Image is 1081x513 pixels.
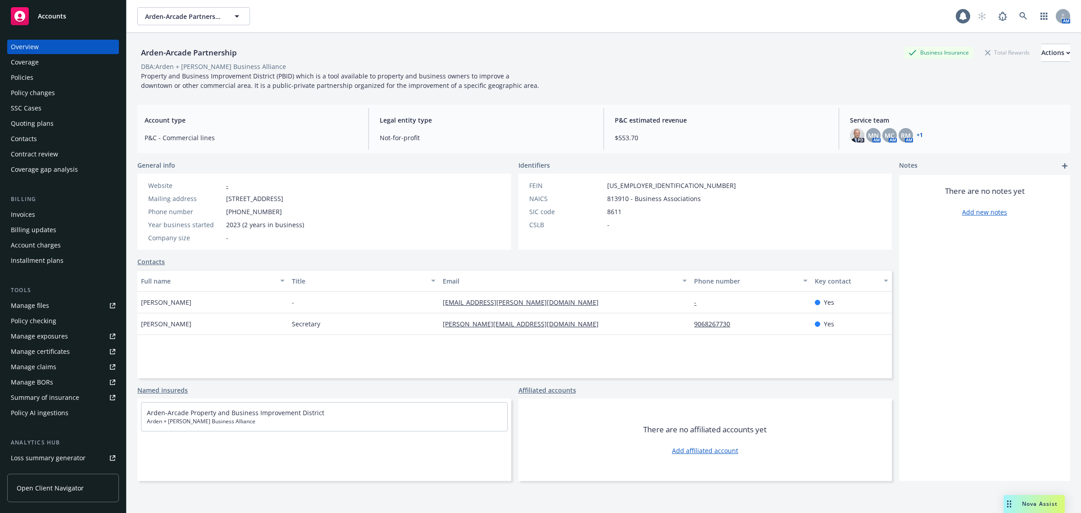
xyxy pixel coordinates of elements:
[7,329,119,344] a: Manage exposures
[672,446,738,455] a: Add affiliated account
[529,194,604,203] div: NAICS
[1059,160,1070,171] a: add
[11,70,33,85] div: Policies
[137,47,241,59] div: Arden-Arcade Partnership
[137,7,250,25] button: Arden-Arcade Partnership
[529,220,604,229] div: CSLB
[226,194,283,203] span: [STREET_ADDRESS]
[11,298,49,313] div: Manage files
[145,115,358,125] span: Account type
[11,207,35,222] div: Invoices
[11,55,39,69] div: Coverage
[7,40,119,54] a: Overview
[226,233,228,243] span: -
[141,298,191,307] span: [PERSON_NAME]
[7,116,119,131] a: Quoting plans
[11,223,56,237] div: Billing updates
[694,298,704,307] a: -
[141,72,539,90] span: Property and Business Improvement District (PBID) which is a tool available to property and busin...
[1004,495,1065,513] button: Nova Assist
[1035,7,1053,25] a: Switch app
[824,319,834,329] span: Yes
[7,70,119,85] a: Policies
[443,298,606,307] a: [EMAIL_ADDRESS][PERSON_NAME][DOMAIN_NAME]
[901,131,911,140] span: RM
[607,181,736,190] span: [US_EMPLOYER_IDENTIFICATION_NUMBER]
[607,194,701,203] span: 813910 - Business Associations
[7,451,119,465] a: Loss summary generator
[7,253,119,268] a: Installment plans
[850,115,1063,125] span: Service team
[226,220,304,229] span: 2023 (2 years in business)
[141,319,191,329] span: [PERSON_NAME]
[7,238,119,252] a: Account charges
[643,424,767,435] span: There are no affiliated accounts yet
[1014,7,1032,25] a: Search
[885,131,895,140] span: MC
[615,133,828,142] span: $553.70
[518,385,576,395] a: Affiliated accounts
[148,207,223,216] div: Phone number
[11,375,53,389] div: Manage BORs
[7,55,119,69] a: Coverage
[17,483,84,493] span: Open Client Navigator
[148,220,223,229] div: Year business started
[899,160,917,171] span: Notes
[973,7,991,25] a: Start snowing
[11,40,39,54] div: Overview
[868,131,879,140] span: MN
[824,298,834,307] span: Yes
[11,162,78,177] div: Coverage gap analysis
[690,270,811,292] button: Phone number
[7,147,119,161] a: Contract review
[11,86,55,100] div: Policy changes
[7,4,119,29] a: Accounts
[811,270,892,292] button: Key contact
[292,276,426,286] div: Title
[850,128,864,142] img: photo
[11,406,68,420] div: Policy AI ingestions
[7,406,119,420] a: Policy AI ingestions
[7,314,119,328] a: Policy checking
[11,101,41,115] div: SSC Cases
[147,408,324,417] a: Arden-Arcade Property and Business Improvement District
[518,160,550,170] span: Identifiers
[145,133,358,142] span: P&C - Commercial lines
[292,298,294,307] span: -
[7,223,119,237] a: Billing updates
[137,385,188,395] a: Named insureds
[11,238,61,252] div: Account charges
[694,320,737,328] a: 9068267730
[981,47,1034,58] div: Total Rewards
[11,116,54,131] div: Quoting plans
[7,390,119,405] a: Summary of insurance
[380,115,593,125] span: Legal entity type
[7,162,119,177] a: Coverage gap analysis
[148,233,223,243] div: Company size
[11,253,64,268] div: Installment plans
[917,133,923,138] a: +1
[226,181,228,190] a: -
[292,319,320,329] span: Secretary
[7,101,119,115] a: SSC Cases
[137,270,288,292] button: Full name
[288,270,439,292] button: Title
[11,451,86,465] div: Loss summary generator
[7,286,119,295] div: Tools
[11,344,70,359] div: Manage certificates
[137,257,165,266] a: Contacts
[7,132,119,146] a: Contacts
[145,12,223,21] span: Arden-Arcade Partnership
[380,133,593,142] span: Not-for-profit
[1041,44,1070,61] div: Actions
[141,276,275,286] div: Full name
[11,329,68,344] div: Manage exposures
[945,186,1025,197] span: There are no notes yet
[7,207,119,222] a: Invoices
[148,194,223,203] div: Mailing address
[11,132,37,146] div: Contacts
[147,417,502,426] span: Arden + [PERSON_NAME] Business Alliance
[607,220,609,229] span: -
[815,276,878,286] div: Key contact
